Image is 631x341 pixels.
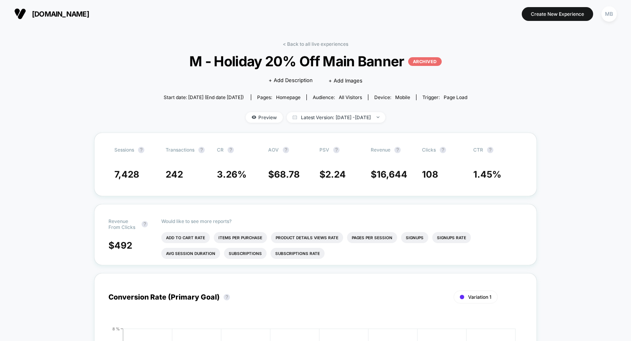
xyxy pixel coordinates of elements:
[217,169,246,180] span: 3.26 %
[401,232,428,243] li: Signups
[473,169,501,180] span: 1.45 %
[12,7,91,20] button: [DOMAIN_NAME]
[368,94,416,100] span: Device:
[444,94,467,100] span: Page Load
[522,7,593,21] button: Create New Experience
[246,112,283,123] span: Preview
[161,218,523,224] p: Would like to see more reports?
[319,169,346,180] span: $
[422,169,438,180] span: 108
[319,147,329,153] span: PSV
[269,77,313,84] span: + Add Description
[138,147,144,153] button: ?
[114,147,134,153] span: Sessions
[377,169,407,180] span: 16,644
[142,221,148,227] button: ?
[408,57,442,66] p: ARCHIVED
[271,232,343,243] li: Product Details Views Rate
[114,240,132,251] span: 492
[601,6,617,22] div: MB
[257,94,301,100] div: Pages:
[164,94,244,100] span: Start date: [DATE] (End date [DATE])
[371,169,407,180] span: $
[339,94,362,100] span: All Visitors
[161,248,220,259] li: Avg Session Duration
[287,112,385,123] span: Latest Version: [DATE] - [DATE]
[276,94,301,100] span: homepage
[108,218,138,230] span: Revenue From Clicks
[283,147,289,153] button: ?
[268,169,300,180] span: $
[371,147,390,153] span: Revenue
[473,147,483,153] span: CTR
[599,6,619,22] button: MB
[14,8,26,20] img: Visually logo
[179,53,452,69] span: M - Holiday 20% Off Main Banner
[468,294,491,300] span: Variation 1
[422,147,436,153] span: Clicks
[432,232,471,243] li: Signups Rate
[32,10,89,18] span: [DOMAIN_NAME]
[114,169,139,180] span: 7,428
[293,115,297,119] img: calendar
[268,147,279,153] span: AOV
[347,232,397,243] li: Pages Per Session
[395,94,410,100] span: mobile
[325,169,346,180] span: 2.24
[214,232,267,243] li: Items Per Purchase
[333,147,340,153] button: ?
[274,169,300,180] span: 68.78
[283,41,348,47] a: < Back to all live experiences
[228,147,234,153] button: ?
[422,94,467,100] div: Trigger:
[329,77,362,84] span: + Add Images
[224,294,230,300] button: ?
[224,248,267,259] li: Subscriptions
[440,147,446,153] button: ?
[313,94,362,100] div: Audience:
[166,169,183,180] span: 242
[394,147,401,153] button: ?
[217,147,224,153] span: CR
[161,232,210,243] li: Add To Cart Rate
[198,147,205,153] button: ?
[377,116,379,118] img: end
[112,326,120,331] tspan: 8 %
[108,240,132,251] span: $
[271,248,325,259] li: Subscriptions Rate
[487,147,493,153] button: ?
[166,147,194,153] span: Transactions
